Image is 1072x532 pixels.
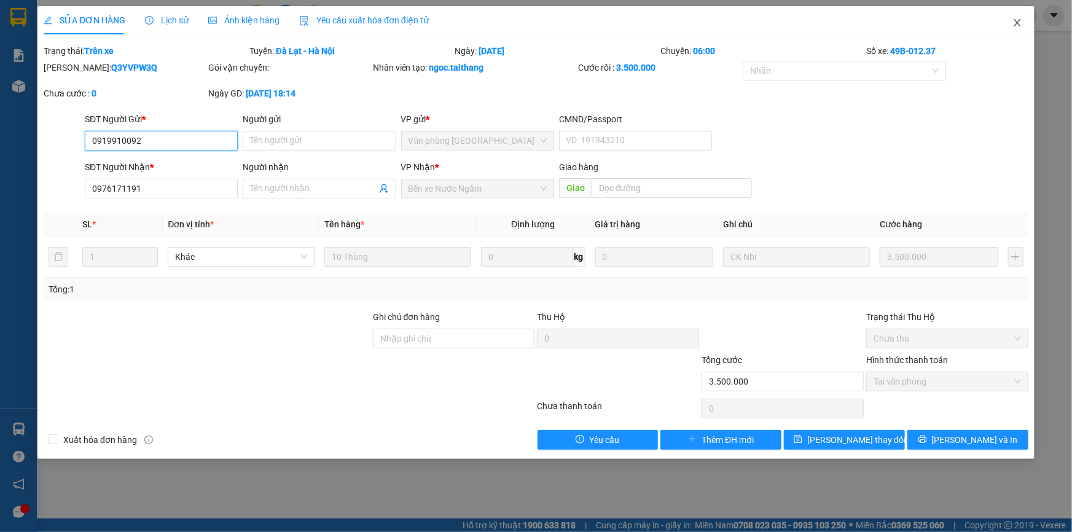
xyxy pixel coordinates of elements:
[379,184,389,194] span: user-add
[918,435,927,445] span: printer
[1000,6,1035,41] button: Close
[44,61,206,74] div: [PERSON_NAME]:
[208,15,280,25] span: Ảnh kiện hàng
[49,247,68,267] button: delete
[723,247,870,267] input: Ghi Chú
[559,162,598,172] span: Giao hàng
[880,219,922,229] span: Cước hàng
[373,61,576,74] div: Nhân viên tạo:
[688,435,697,445] span: plus
[573,247,585,267] span: kg
[874,372,1021,391] span: Tại văn phòng
[409,179,547,198] span: Bến xe Nước Ngầm
[592,178,752,198] input: Dọc đường
[538,430,659,450] button: exclamation-circleYêu cầu
[660,430,781,450] button: plusThêm ĐH mới
[85,160,238,174] div: SĐT Người Nhận
[276,46,335,56] b: Đà Lạt - Hà Nội
[409,131,547,150] span: Văn phòng Đà Lạt
[479,46,505,56] b: [DATE]
[168,219,214,229] span: Đơn vị tính
[616,63,655,72] b: 3.500.000
[373,329,535,348] input: Ghi chú đơn hàng
[429,63,484,72] b: ngoc.taithang
[208,87,370,100] div: Ngày GD:
[890,46,936,56] b: 49B-012.37
[1012,18,1022,28] span: close
[559,112,712,126] div: CMND/Passport
[248,44,454,58] div: Tuyến:
[42,44,248,58] div: Trạng thái:
[324,219,364,229] span: Tên hàng
[865,44,1030,58] div: Số xe:
[866,355,948,365] label: Hình thức thanh toán
[718,213,875,237] th: Ghi chú
[595,219,641,229] span: Giá trị hàng
[144,436,153,444] span: info-circle
[84,46,114,56] b: Trên xe
[536,399,701,421] div: Chưa thanh toán
[85,112,238,126] div: SĐT Người Gửi
[299,15,429,25] span: Yêu cầu xuất hóa đơn điện tử
[659,44,865,58] div: Chuyến:
[693,46,715,56] b: 06:00
[145,16,154,25] span: clock-circle
[866,310,1028,324] div: Trạng thái Thu Hộ
[82,219,92,229] span: SL
[595,247,714,267] input: 0
[58,433,142,447] span: Xuất hóa đơn hàng
[246,88,295,98] b: [DATE] 18:14
[49,283,414,296] div: Tổng: 1
[44,15,125,25] span: SỬA ĐƠN HÀNG
[208,16,217,25] span: picture
[874,329,1021,348] span: Chưa thu
[401,162,436,172] span: VP Nhận
[145,15,189,25] span: Lịch sử
[1008,247,1023,267] button: plus
[243,160,396,174] div: Người nhận
[807,433,906,447] span: [PERSON_NAME] thay đổi
[111,63,157,72] b: Q3YVPW3Q
[92,88,96,98] b: 0
[880,247,998,267] input: 0
[576,435,584,445] span: exclamation-circle
[589,433,619,447] span: Yêu cầu
[784,430,905,450] button: save[PERSON_NAME] thay đổi
[932,433,1018,447] span: [PERSON_NAME] và In
[208,61,370,74] div: Gói vận chuyển:
[559,178,592,198] span: Giao
[373,312,440,322] label: Ghi chú đơn hàng
[6,66,85,107] li: VP Văn phòng [GEOGRAPHIC_DATA]
[324,247,471,267] input: VD: Bàn, Ghế
[454,44,660,58] div: Ngày:
[537,312,565,322] span: Thu Hộ
[85,66,163,93] li: VP Bến xe Nước Ngầm
[702,433,754,447] span: Thêm ĐH mới
[44,87,206,100] div: Chưa cước :
[175,248,307,266] span: Khác
[299,16,309,26] img: icon
[243,112,396,126] div: Người gửi
[702,355,742,365] span: Tổng cước
[511,219,555,229] span: Định lượng
[401,112,554,126] div: VP gửi
[6,6,178,52] li: Nhà xe Tài Thắng
[794,435,802,445] span: save
[907,430,1028,450] button: printer[PERSON_NAME] và In
[44,16,52,25] span: edit
[578,61,740,74] div: Cước rồi :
